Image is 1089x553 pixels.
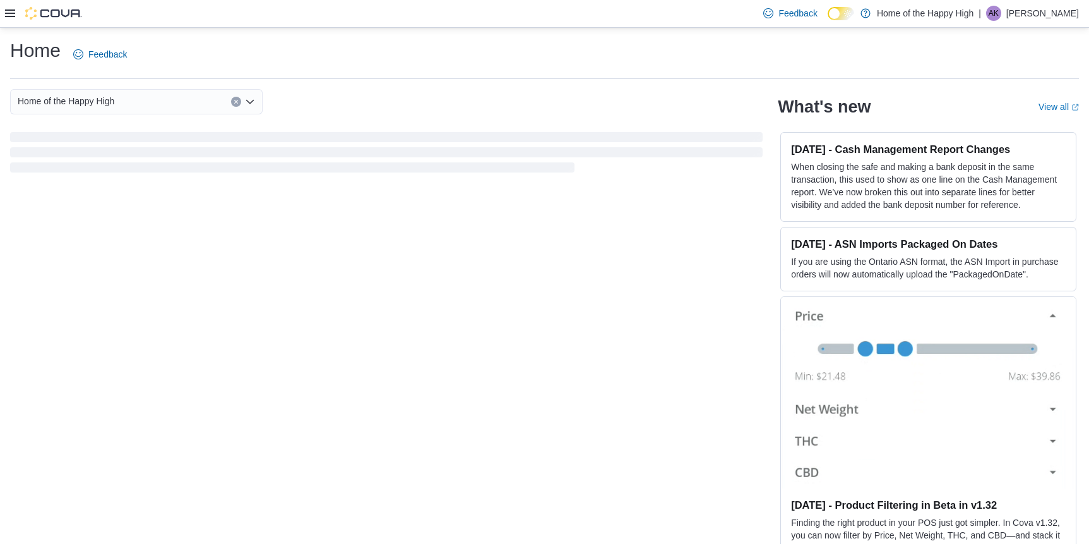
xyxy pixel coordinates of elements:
[986,6,1001,21] div: Amelia Kehrig
[778,7,817,20] span: Feedback
[88,48,127,61] span: Feedback
[758,1,822,26] a: Feedback
[791,255,1066,281] p: If you are using the Ontario ASN format, the ASN Import in purchase orders will now automatically...
[791,499,1066,511] h3: [DATE] - Product Filtering in Beta in v1.32
[10,38,61,63] h1: Home
[231,97,241,107] button: Clear input
[791,238,1066,250] h3: [DATE] - ASN Imports Packaged On Dates
[18,94,114,109] span: Home of the Happy High
[778,97,871,117] h2: What's new
[1071,104,1079,111] svg: External link
[791,143,1066,155] h3: [DATE] - Cash Management Report Changes
[68,42,132,67] a: Feedback
[1038,102,1079,112] a: View allExternal link
[245,97,255,107] button: Open list of options
[10,135,763,175] span: Loading
[1006,6,1079,21] p: [PERSON_NAME]
[877,6,973,21] p: Home of the Happy High
[791,161,1066,211] p: When closing the safe and making a bank deposit in the same transaction, this used to show as one...
[989,6,999,21] span: AK
[979,6,981,21] p: |
[828,7,854,20] input: Dark Mode
[25,7,82,20] img: Cova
